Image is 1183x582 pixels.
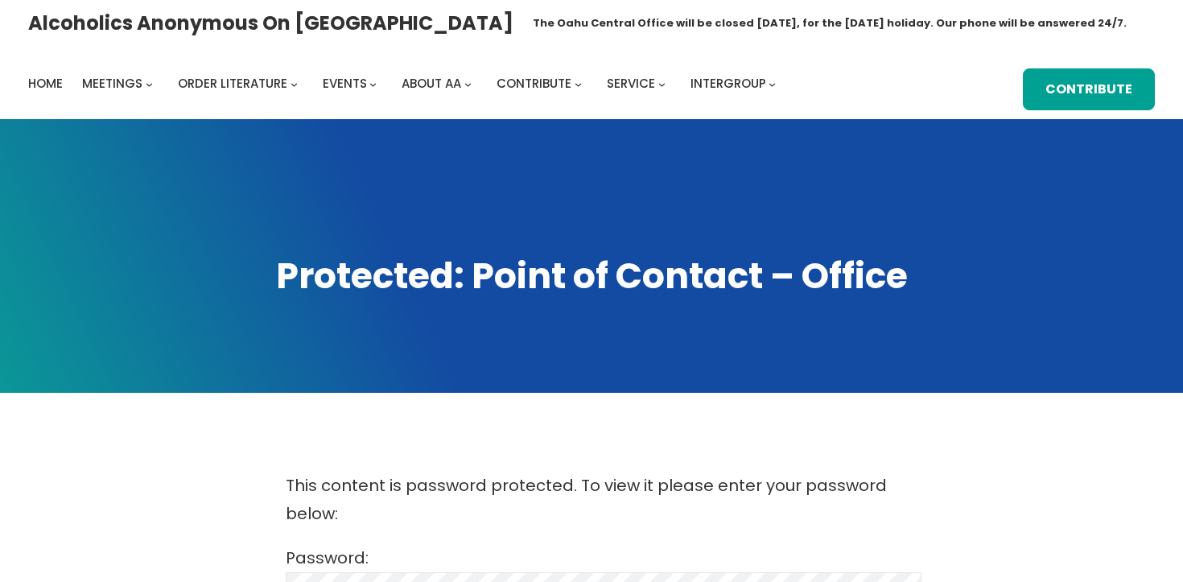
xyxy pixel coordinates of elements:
[575,80,582,87] button: Contribute submenu
[291,80,298,87] button: Order Literature submenu
[769,80,776,87] button: Intergroup submenu
[28,252,1155,300] h1: Protected: Point of Contact – Office
[82,75,142,92] span: Meetings
[28,72,781,95] nav: Intergroup
[28,6,513,40] a: Alcoholics Anonymous on [GEOGRAPHIC_DATA]
[402,72,461,95] a: About AA
[497,72,571,95] a: Contribute
[658,80,666,87] button: Service submenu
[533,15,1127,31] h1: The Oahu Central Office will be closed [DATE], for the [DATE] holiday. Our phone will be answered...
[28,75,63,92] span: Home
[146,80,153,87] button: Meetings submenu
[82,72,142,95] a: Meetings
[497,75,571,92] span: Contribute
[464,80,472,87] button: About AA submenu
[690,72,766,95] a: Intergroup
[369,80,377,87] button: Events submenu
[178,75,287,92] span: Order Literature
[1023,68,1155,110] a: Contribute
[286,472,897,528] p: This content is password protected. To view it please enter your password below:
[607,75,655,92] span: Service
[323,75,367,92] span: Events
[28,72,63,95] a: Home
[323,72,367,95] a: Events
[607,72,655,95] a: Service
[690,75,766,92] span: Intergroup
[402,75,461,92] span: About AA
